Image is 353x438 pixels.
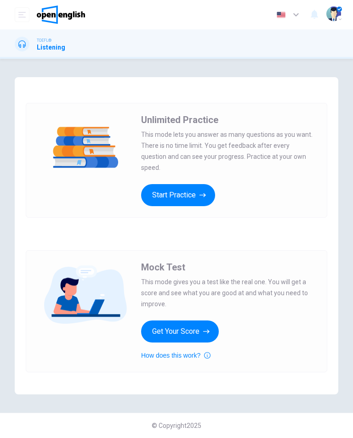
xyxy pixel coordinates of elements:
span: TOEFL® [37,37,51,44]
span: Unlimited Practice [141,114,218,125]
button: open mobile menu [15,7,29,22]
button: Start Practice [141,184,215,206]
img: en [275,11,287,18]
img: Profile picture [326,6,341,21]
span: This mode gives you a test like the real one. You will get a score and see what you are good at a... [141,276,316,309]
h1: Listening [37,44,65,51]
span: © Copyright 2025 [152,422,201,429]
span: Mock Test [141,262,185,273]
button: How does this work? [141,350,211,361]
span: This mode lets you answer as many questions as you want. There is no time limit. You get feedback... [141,129,316,173]
img: OpenEnglish logo [37,6,85,24]
button: Get Your Score [141,320,219,343]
